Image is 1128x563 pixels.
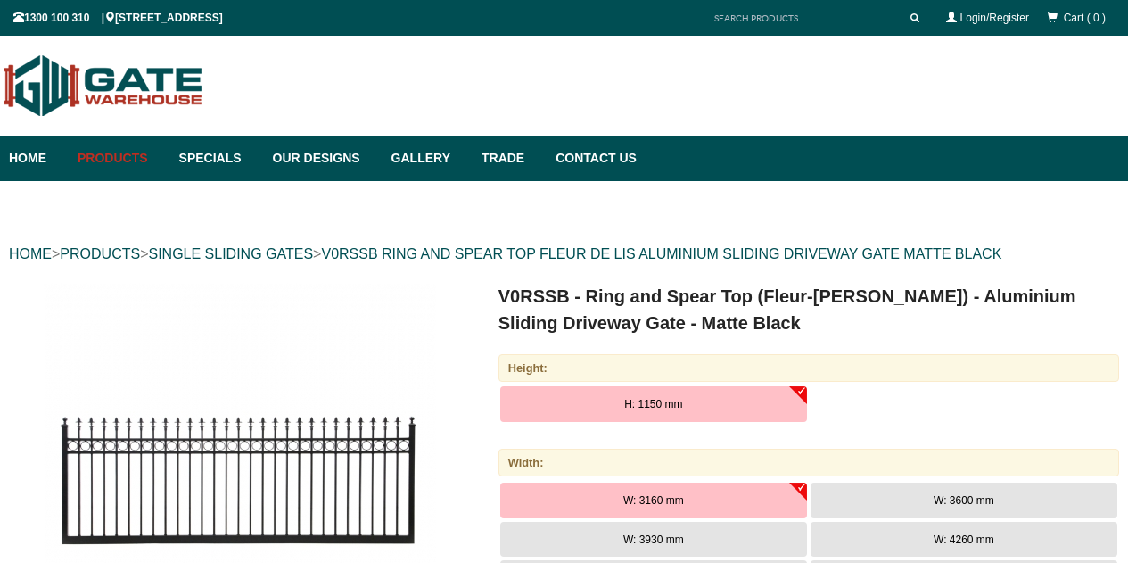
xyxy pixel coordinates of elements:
span: W: 3160 mm [623,494,684,507]
a: PRODUCTS [60,246,140,261]
h1: V0RSSB - Ring and Spear Top (Fleur-[PERSON_NAME]) - Aluminium Sliding Driveway Gate - Matte Black [498,283,1119,336]
span: 1300 100 310 | [STREET_ADDRESS] [13,12,223,24]
button: W: 3160 mm [500,483,807,518]
a: Home [9,136,69,181]
div: > > > [9,226,1119,283]
input: SEARCH PRODUCTS [705,7,904,29]
a: V0RSSB RING AND SPEAR TOP FLEUR DE LIS ALUMINIUM SLIDING DRIVEWAY GATE MATTE BLACK [321,246,1001,261]
a: Products [69,136,170,181]
button: W: 3600 mm [811,483,1117,518]
a: Trade [473,136,547,181]
a: Contact Us [547,136,637,181]
a: Our Designs [264,136,383,181]
button: W: 4260 mm [811,522,1117,558]
span: W: 3600 mm [934,494,994,507]
button: H: 1150 mm [500,386,807,422]
span: W: 3930 mm [623,534,684,546]
div: Width: [498,449,1119,476]
a: Specials [170,136,264,181]
button: W: 3930 mm [500,522,807,558]
a: HOME [9,246,52,261]
a: SINGLE SLIDING GATES [148,246,313,261]
a: Gallery [383,136,473,181]
a: Login/Register [960,12,1029,24]
span: Cart ( 0 ) [1064,12,1106,24]
span: W: 4260 mm [934,534,994,546]
span: H: 1150 mm [624,398,682,410]
div: Height: [498,354,1119,382]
